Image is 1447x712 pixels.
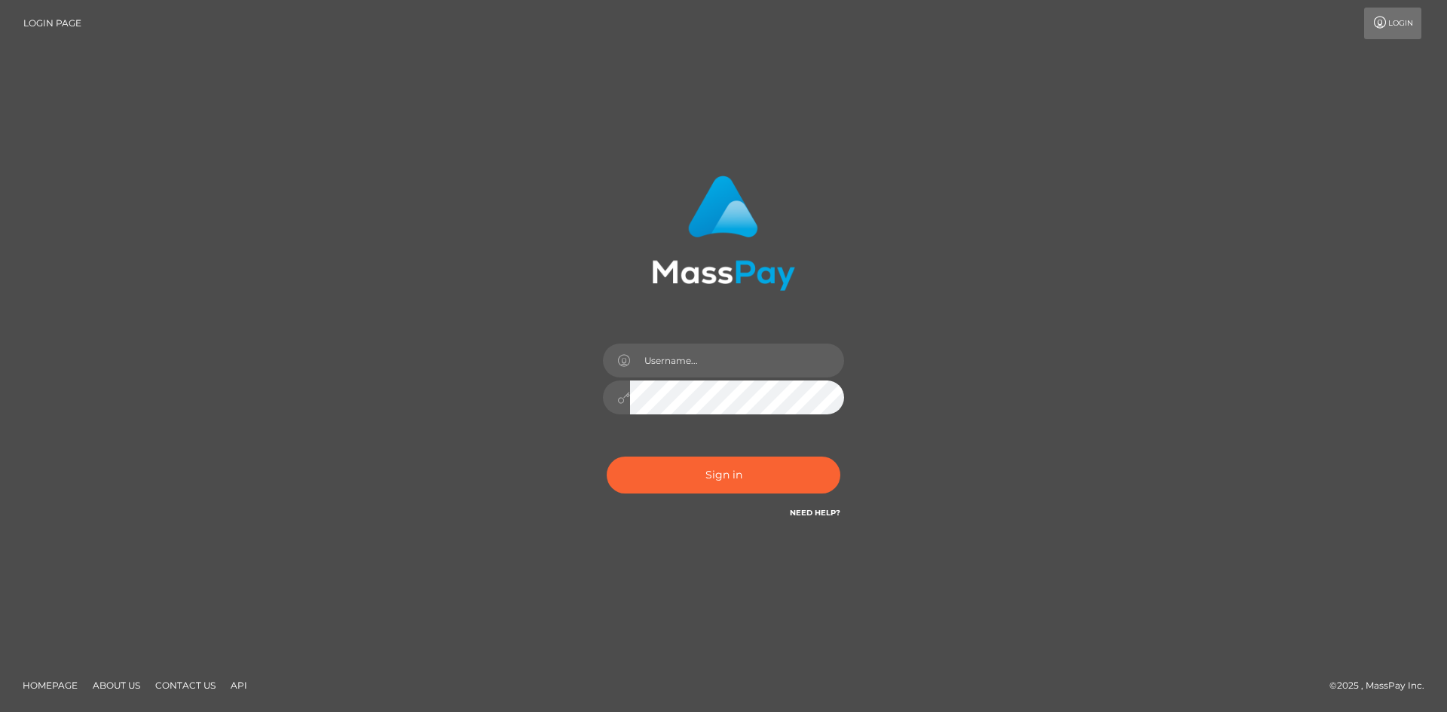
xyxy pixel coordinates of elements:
input: Username... [630,344,844,377]
a: Login Page [23,8,81,39]
a: Need Help? [790,508,840,518]
img: MassPay Login [652,176,795,291]
button: Sign in [607,457,840,494]
a: Contact Us [149,674,222,697]
a: Homepage [17,674,84,697]
a: About Us [87,674,146,697]
a: API [225,674,253,697]
div: © 2025 , MassPay Inc. [1329,677,1436,694]
a: Login [1364,8,1421,39]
